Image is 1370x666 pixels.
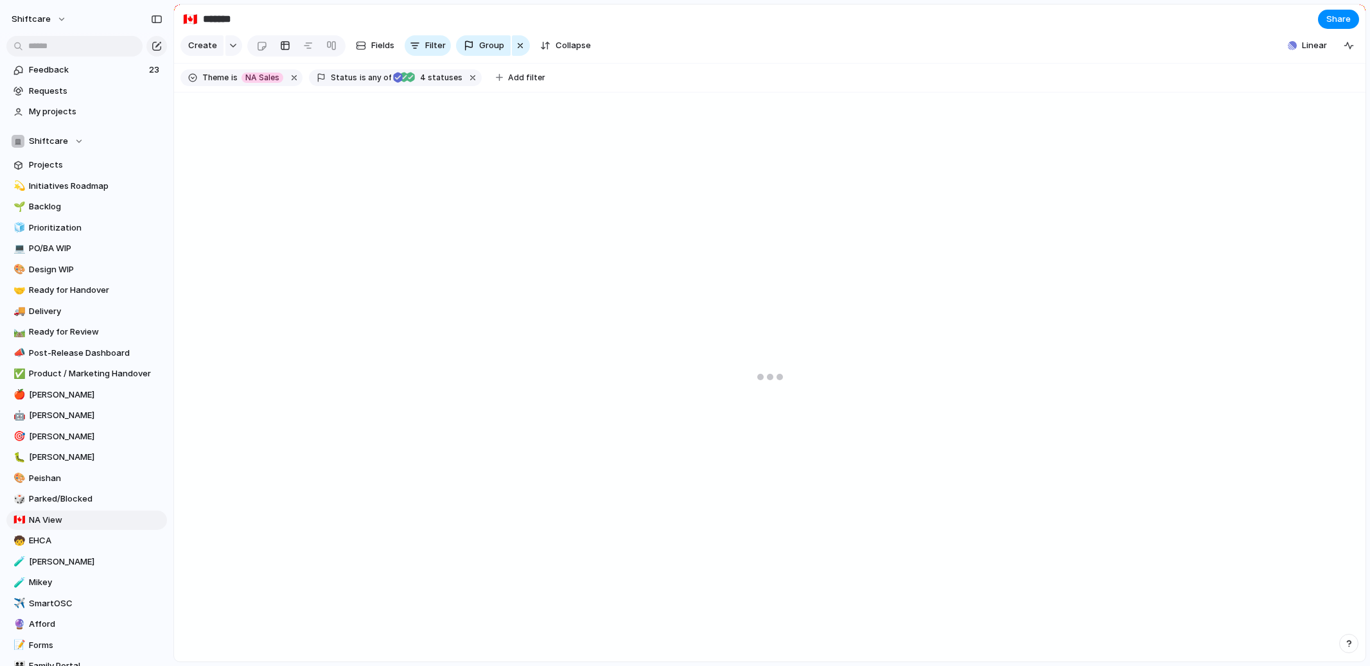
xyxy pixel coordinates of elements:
[13,387,22,402] div: 🍎
[188,39,217,52] span: Create
[13,429,22,444] div: 🎯
[29,367,162,380] span: Product / Marketing Handover
[6,385,167,405] a: 🍎[PERSON_NAME]
[12,326,24,338] button: 🛤️
[371,39,394,52] span: Fields
[12,556,24,568] button: 🧪
[6,469,167,488] a: 🎨Peishan
[13,534,22,548] div: 🧒
[508,72,545,83] span: Add filter
[357,71,394,85] button: isany of
[180,35,224,56] button: Create
[13,262,22,277] div: 🎨
[13,492,22,507] div: 🎲
[6,322,167,342] a: 🛤️Ready for Review
[6,60,167,80] a: Feedback23
[245,72,279,83] span: NA Sales
[13,346,22,360] div: 📣
[535,35,596,56] button: Collapse
[6,302,167,321] a: 🚚Delivery
[1326,13,1351,26] span: Share
[229,71,240,85] button: is
[6,239,167,258] a: 💻PO/BA WIP
[12,618,24,631] button: 🔮
[13,179,22,193] div: 💫
[29,639,162,652] span: Forms
[6,132,167,151] button: Shiftcare
[6,218,167,238] div: 🧊Prioritization
[29,430,162,443] span: [PERSON_NAME]
[416,72,462,83] span: statuses
[6,82,167,101] a: Requests
[29,242,162,255] span: PO/BA WIP
[12,222,24,234] button: 🧊
[29,263,162,276] span: Design WIP
[6,594,167,613] a: ✈️SmartOSC
[12,472,24,485] button: 🎨
[6,344,167,363] a: 📣Post-Release Dashboard
[13,638,22,653] div: 📝
[6,155,167,175] a: Projects
[366,72,391,83] span: any of
[331,72,357,83] span: Status
[479,39,504,52] span: Group
[12,451,24,464] button: 🐛
[183,10,197,28] div: 🇨🇦
[29,409,162,422] span: [PERSON_NAME]
[29,618,162,631] span: Afford
[6,197,167,216] a: 🌱Backlog
[12,13,51,26] span: shiftcare
[12,347,24,360] button: 📣
[360,72,366,83] span: is
[13,241,22,256] div: 💻
[6,427,167,446] div: 🎯[PERSON_NAME]
[29,534,162,547] span: EHCA
[13,200,22,215] div: 🌱
[6,636,167,655] a: 📝Forms
[29,159,162,171] span: Projects
[6,364,167,383] a: ✅Product / Marketing Handover
[12,597,24,610] button: ✈️
[6,448,167,467] div: 🐛[PERSON_NAME]
[12,305,24,318] button: 🚚
[29,284,162,297] span: Ready for Handover
[29,347,162,360] span: Post-Release Dashboard
[13,596,22,611] div: ✈️
[13,220,22,235] div: 🧊
[6,102,167,121] a: My projects
[6,615,167,634] div: 🔮Afford
[13,575,22,590] div: 🧪
[29,556,162,568] span: [PERSON_NAME]
[6,260,167,279] a: 🎨Design WIP
[12,514,24,527] button: 🇨🇦
[12,409,24,422] button: 🤖
[6,511,167,530] a: 🇨🇦NA View
[29,326,162,338] span: Ready for Review
[6,573,167,592] a: 🧪Mikey
[1318,10,1359,29] button: Share
[149,64,162,76] span: 23
[488,69,553,87] button: Add filter
[12,389,24,401] button: 🍎
[1283,36,1332,55] button: Linear
[416,73,428,82] span: 4
[6,406,167,425] a: 🤖[PERSON_NAME]
[6,281,167,300] div: 🤝Ready for Handover
[456,35,511,56] button: Group
[12,242,24,255] button: 💻
[29,105,162,118] span: My projects
[12,180,24,193] button: 💫
[29,180,162,193] span: Initiatives Roadmap
[12,430,24,443] button: 🎯
[1302,39,1327,52] span: Linear
[6,177,167,196] div: 💫Initiatives Roadmap
[239,71,286,85] button: NA Sales
[6,531,167,550] div: 🧒EHCA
